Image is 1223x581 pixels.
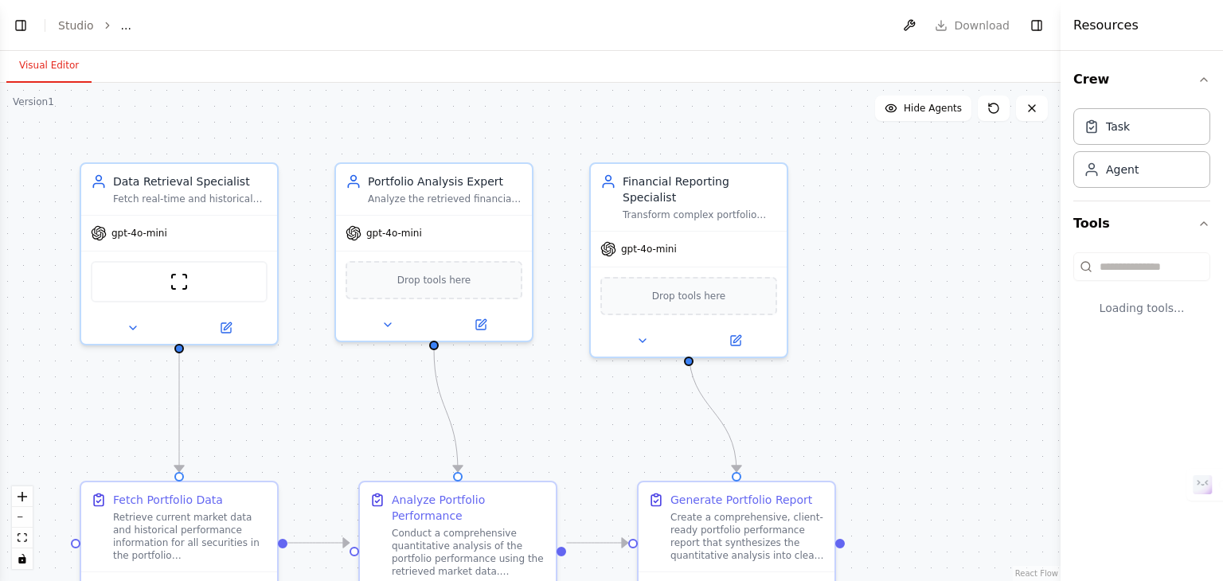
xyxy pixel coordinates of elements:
[58,18,131,33] nav: breadcrumb
[366,227,422,240] span: gpt-4o-mini
[1073,102,1210,201] div: Crew
[1106,119,1130,135] div: Task
[287,535,349,551] g: Edge from 08be75e9-8626-41ea-b85f-a68866b06a43 to 6aef32f3-93e0-47ca-8d7d-3fbfef894756
[80,162,279,345] div: Data Retrieval SpecialistFetch real-time and historical financial data for the user's portfolio h...
[113,174,268,189] div: Data Retrieval Specialist
[566,535,627,551] g: Edge from 6aef32f3-93e0-47ca-8d7d-3fbfef894756 to a84357f8-25e2-4b5f-b018-9c55c5d422ed
[1073,201,1210,246] button: Tools
[681,349,744,471] g: Edge from dfff6008-7d51-4de0-8306-86344b935903 to a84357f8-25e2-4b5f-b018-9c55c5d422ed
[171,352,187,471] g: Edge from 33b0ee85-35ee-4995-857f-e7558ff74c98 to 08be75e9-8626-41ea-b85f-a68866b06a43
[170,272,189,291] img: ScrapeWebsiteTool
[397,272,471,288] span: Drop tools here
[113,193,268,205] div: Fetch real-time and historical financial data for the user's portfolio holdings from reliable fin...
[623,174,777,205] div: Financial Reporting Specialist
[621,243,677,255] span: gpt-4o-mini
[875,96,971,121] button: Hide Agents
[1073,16,1139,35] h4: Resources
[1073,246,1210,341] div: Tools
[12,528,33,548] button: fit view
[113,492,223,508] div: Fetch Portfolio Data
[670,492,812,508] div: Generate Portfolio Report
[392,492,546,524] div: Analyze Portfolio Performance
[1106,162,1139,177] div: Agent
[368,193,522,205] div: Analyze the retrieved financial data to calculate comprehensive portfolio metrics including ROI, ...
[1026,14,1048,37] button: Hide right sidebar
[690,331,780,350] button: Open in side panel
[121,18,131,33] span: ...
[1073,287,1210,329] div: Loading tools...
[623,209,777,221] div: Transform complex portfolio analysis into clear, actionable reports that provide easy-to-understa...
[426,349,466,471] g: Edge from 5432ce82-9530-45a3-b8df-6ca8c883ec38 to 6aef32f3-93e0-47ca-8d7d-3fbfef894756
[6,49,92,83] button: Visual Editor
[12,486,33,507] button: zoom in
[589,162,788,358] div: Financial Reporting SpecialistTransform complex portfolio analysis into clear, actionable reports...
[10,14,32,37] button: Show left sidebar
[58,19,94,32] a: Studio
[1015,569,1058,578] a: React Flow attribution
[670,511,825,562] div: Create a comprehensive, client-ready portfolio performance report that synthesizes the quantitati...
[392,527,546,578] div: Conduct a comprehensive quantitative analysis of the portfolio performance using the retrieved ma...
[1073,57,1210,102] button: Crew
[113,511,268,562] div: Retrieve current market data and historical performance information for all securities in the por...
[12,507,33,528] button: zoom out
[111,227,167,240] span: gpt-4o-mini
[13,96,54,108] div: Version 1
[334,162,533,342] div: Portfolio Analysis ExpertAnalyze the retrieved financial data to calculate comprehensive portfoli...
[12,548,33,569] button: toggle interactivity
[652,288,726,304] span: Drop tools here
[436,315,526,334] button: Open in side panel
[181,318,271,337] button: Open in side panel
[368,174,522,189] div: Portfolio Analysis Expert
[904,102,962,115] span: Hide Agents
[12,486,33,569] div: React Flow controls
